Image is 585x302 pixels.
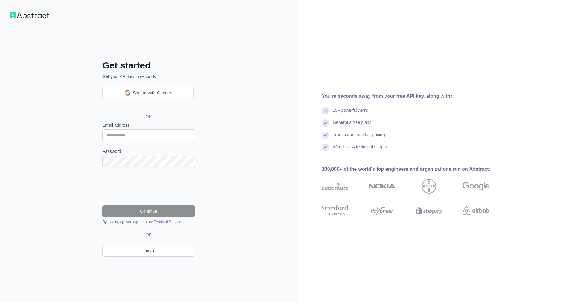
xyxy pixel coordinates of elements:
img: Workflow [10,12,49,18]
img: payoneer [369,204,395,217]
a: Login [102,245,195,257]
img: check mark [322,119,329,127]
div: You're seconds away from your free API key, along with: [322,93,509,100]
span: OR [141,114,157,120]
button: Continue [102,205,195,217]
span: Sign in with Google [133,90,171,96]
label: Email address [102,122,195,128]
img: bayer [422,179,436,194]
div: 100,000+ of the world's top engineers and organizations run on Abstract: [322,166,509,173]
iframe: Sign in with Google Button [99,98,197,112]
iframe: reCAPTCHA [102,174,195,198]
img: check mark [322,144,329,151]
label: Password [102,148,195,154]
a: Terms of Service [154,220,181,224]
img: check mark [322,132,329,139]
img: airbnb [463,204,489,217]
img: shopify [416,204,442,217]
img: accenture [322,179,349,194]
div: Transparent and fair pricing [333,132,385,144]
p: Get your API key in seconds [102,73,195,79]
img: stanford university [322,204,349,217]
div: Sign in with Google [102,87,194,99]
span: OR [143,232,154,238]
h2: Get started [102,60,195,71]
img: nokia [369,179,395,194]
div: By signing up, you agree to our . [102,219,195,224]
div: 15+ powerful API's [333,107,368,119]
img: check mark [322,107,329,114]
div: Generous free plans [333,119,371,132]
img: google [463,179,489,194]
div: World-class technical support [333,144,388,156]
